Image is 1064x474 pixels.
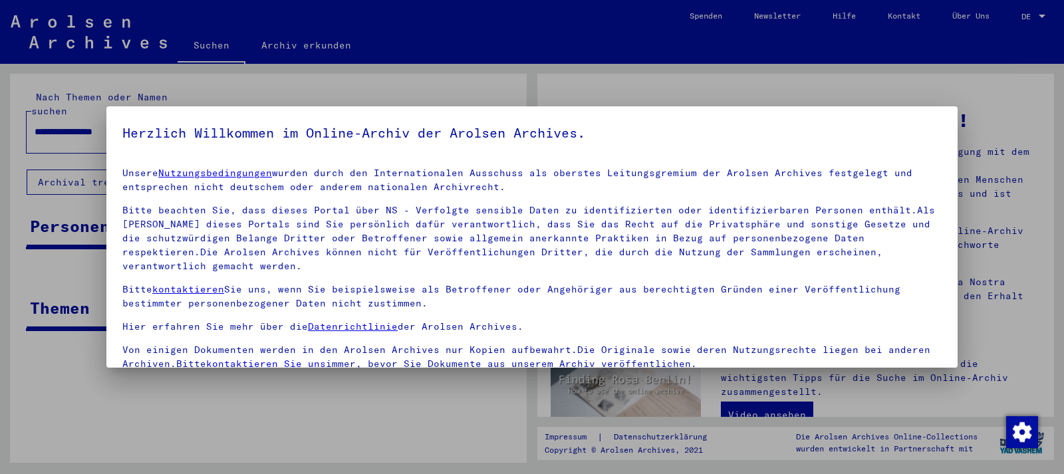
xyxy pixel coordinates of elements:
[122,320,942,334] p: Hier erfahren Sie mehr über die der Arolsen Archives.
[122,122,942,144] h5: Herzlich Willkommen im Online-Archiv der Arolsen Archives.
[206,358,326,370] a: kontaktieren Sie uns
[122,203,942,273] p: Bitte beachten Sie, dass dieses Portal über NS - Verfolgte sensible Daten zu identifizierten oder...
[152,283,224,295] a: kontaktieren
[122,283,942,310] p: Bitte Sie uns, wenn Sie beispielsweise als Betroffener oder Angehöriger aus berechtigten Gründen ...
[1006,416,1038,448] img: Zustimmung ändern
[308,320,398,332] a: Datenrichtlinie
[122,166,942,194] p: Unsere wurden durch den Internationalen Ausschuss als oberstes Leitungsgremium der Arolsen Archiv...
[158,167,272,179] a: Nutzungsbedingungen
[1005,415,1037,447] div: Zustimmung ändern
[122,343,942,371] p: Von einigen Dokumenten werden in den Arolsen Archives nur Kopien aufbewahrt.Die Originale sowie d...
